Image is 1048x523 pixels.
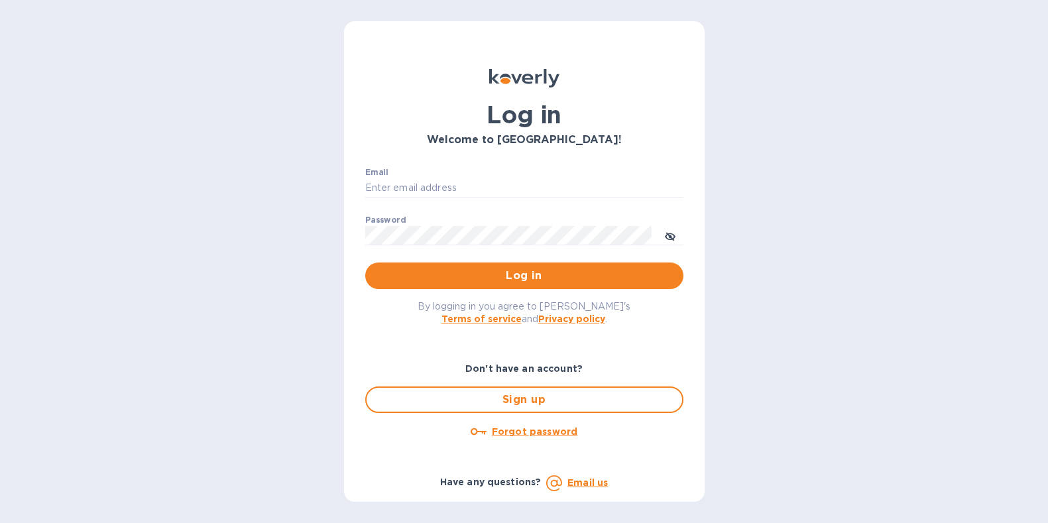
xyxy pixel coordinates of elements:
img: Koverly [489,69,559,87]
u: Forgot password [492,426,577,437]
button: Log in [365,262,683,289]
label: Email [365,168,388,176]
button: Sign up [365,386,683,413]
h1: Log in [365,101,683,129]
button: toggle password visibility [657,222,683,249]
b: Have any questions? [440,477,542,487]
label: Password [365,216,406,224]
input: Enter email address [365,178,683,198]
b: Don't have an account? [465,363,583,374]
a: Privacy policy [538,314,605,324]
a: Email us [567,477,608,488]
span: By logging in you agree to [PERSON_NAME]'s and . [418,301,630,324]
h3: Welcome to [GEOGRAPHIC_DATA]! [365,134,683,146]
a: Terms of service [441,314,522,324]
span: Sign up [377,392,671,408]
span: Log in [376,268,673,284]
